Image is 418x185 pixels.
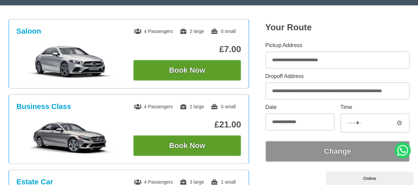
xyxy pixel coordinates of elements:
p: £21.00 [133,119,241,130]
h3: Saloon [16,27,41,36]
span: 2 large [180,29,204,34]
label: Dropoff Address [265,74,410,79]
label: Date [265,105,335,110]
img: Saloon [20,45,121,79]
h2: Your Route [265,22,410,33]
span: 0 small [211,29,235,34]
span: 0 small [211,104,235,109]
img: Business Class [20,120,121,154]
h3: Business Class [16,102,71,111]
button: Book Now [133,60,241,81]
span: 2 large [180,104,204,109]
label: Pickup Address [265,43,410,48]
span: 4 Passengers [134,179,173,185]
span: 4 Passengers [134,29,173,34]
button: Change [265,141,410,162]
span: 3 large [180,179,204,185]
button: Book Now [133,135,241,156]
label: Time [340,105,410,110]
span: 4 Passengers [134,104,173,109]
iframe: chat widget [326,170,415,185]
span: 1 small [211,179,235,185]
p: £7.00 [133,44,241,54]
